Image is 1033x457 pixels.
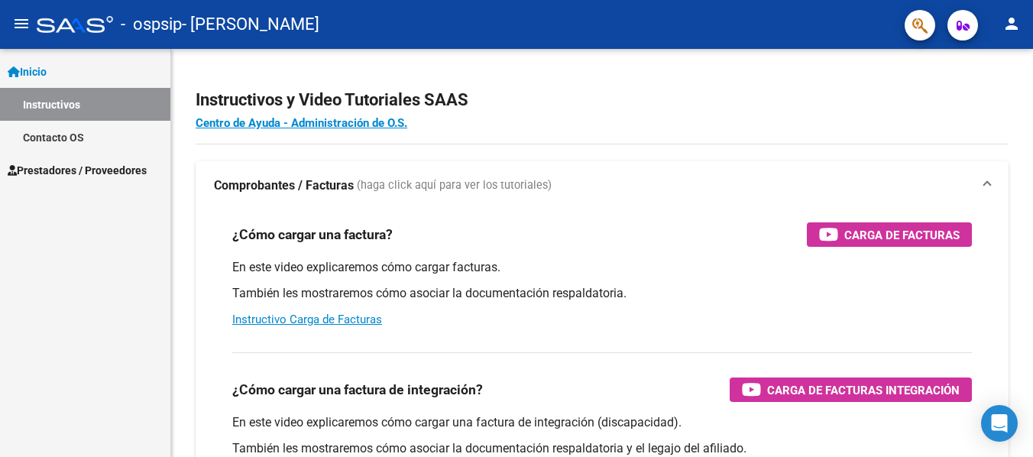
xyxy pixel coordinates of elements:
[12,15,31,33] mat-icon: menu
[730,378,972,402] button: Carga de Facturas Integración
[214,177,354,194] strong: Comprobantes / Facturas
[232,285,972,302] p: También les mostraremos cómo asociar la documentación respaldatoria.
[981,405,1018,442] div: Open Intercom Messenger
[8,63,47,80] span: Inicio
[807,222,972,247] button: Carga de Facturas
[196,116,407,130] a: Centro de Ayuda - Administración de O.S.
[8,162,147,179] span: Prestadores / Proveedores
[121,8,182,41] span: - ospsip
[196,161,1009,210] mat-expansion-panel-header: Comprobantes / Facturas (haga click aquí para ver los tutoriales)
[357,177,552,194] span: (haga click aquí para ver los tutoriales)
[232,313,382,326] a: Instructivo Carga de Facturas
[232,440,972,457] p: También les mostraremos cómo asociar la documentación respaldatoria y el legajo del afiliado.
[232,379,483,400] h3: ¿Cómo cargar una factura de integración?
[767,381,960,400] span: Carga de Facturas Integración
[232,259,972,276] p: En este video explicaremos cómo cargar facturas.
[182,8,319,41] span: - [PERSON_NAME]
[232,224,393,245] h3: ¿Cómo cargar una factura?
[844,225,960,245] span: Carga de Facturas
[196,86,1009,115] h2: Instructivos y Video Tutoriales SAAS
[232,414,972,431] p: En este video explicaremos cómo cargar una factura de integración (discapacidad).
[1002,15,1021,33] mat-icon: person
